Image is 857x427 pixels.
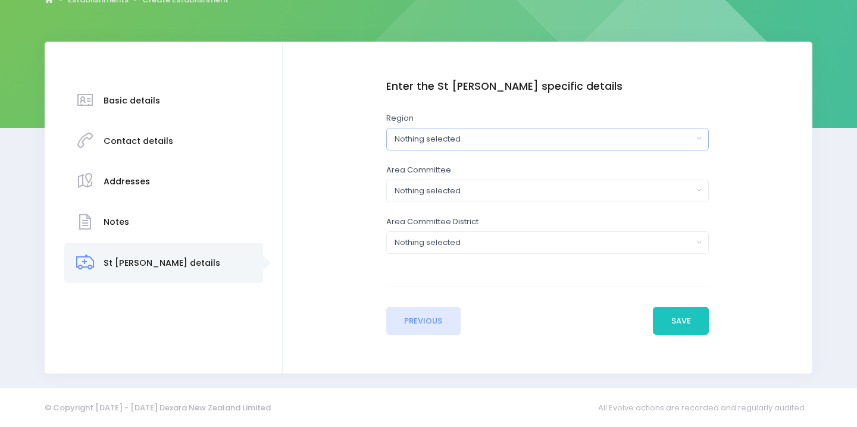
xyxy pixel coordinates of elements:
label: Area Committee District [386,216,478,228]
div: Nothing selected [395,133,693,145]
button: Nothing selected [386,128,709,150]
h3: Notes [104,217,129,227]
h3: Basic details [104,96,160,106]
h3: Contact details [104,136,173,146]
div: Nothing selected [395,237,693,249]
button: Previous [386,307,461,335]
label: Region [386,112,414,124]
label: Area Committee [386,164,451,176]
h4: Enter the St [PERSON_NAME] specific details [386,80,709,93]
h3: Addresses [104,177,150,187]
div: Nothing selected [395,185,693,197]
h3: St [PERSON_NAME] details [104,258,220,268]
button: Nothing selected [386,231,709,254]
span: © Copyright [DATE] - [DATE] Dexara New Zealand Limited [45,402,271,413]
button: Nothing selected [386,180,709,202]
button: Save [653,307,709,335]
span: All Evolve actions are recorded and regularly audited. [598,396,812,419]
